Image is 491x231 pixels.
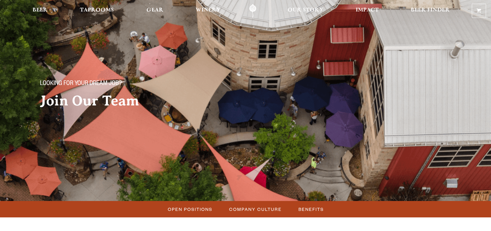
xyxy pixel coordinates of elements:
a: Company Culture [225,205,285,214]
a: Taprooms [76,4,118,18]
a: Winery [192,4,224,18]
a: Our Story [284,4,327,18]
span: Beer Finder [411,8,450,13]
a: Gear [142,4,167,18]
span: Taprooms [80,8,114,13]
h2: Join Our Team [40,93,233,109]
span: Impact [356,8,379,13]
a: Open Positions [164,205,215,214]
span: Open Positions [168,205,212,214]
span: Company Culture [229,205,282,214]
a: Odell Home [241,4,264,18]
a: Impact [352,4,383,18]
span: Beer [33,8,48,13]
a: Beer [28,4,52,18]
span: Benefits [298,205,324,214]
a: Benefits [295,205,327,214]
span: Our Story [288,8,323,13]
a: Beer Finder [407,4,454,18]
span: Looking for your dream job? [40,80,122,88]
span: Gear [146,8,163,13]
span: Winery [196,8,220,13]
